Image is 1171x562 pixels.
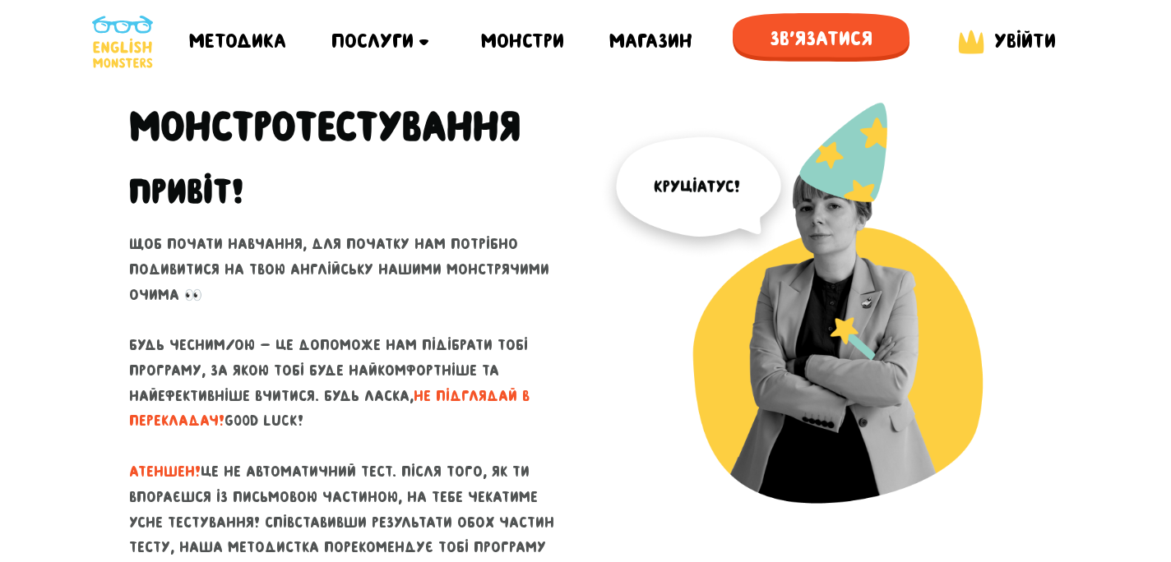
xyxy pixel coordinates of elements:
[733,13,909,70] a: Зв'язатися
[129,102,521,151] h1: Монстро­­тестування
[92,16,153,68] img: English Monsters
[129,463,201,480] span: АТЕНШЕН!
[994,30,1056,52] span: Увійти
[955,26,988,58] img: English Monsters login
[733,13,909,64] span: Зв'язатися
[129,171,243,212] h2: Привіт!
[598,102,1042,545] img: English Monsters test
